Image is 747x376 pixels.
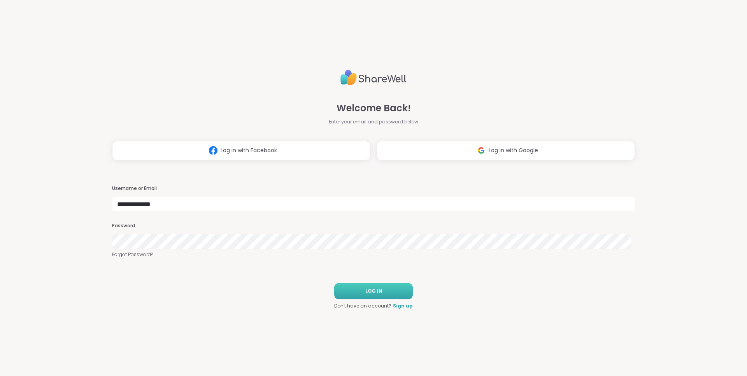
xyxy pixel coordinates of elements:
[337,101,411,115] span: Welcome Back!
[206,143,221,158] img: ShareWell Logomark
[334,302,391,309] span: Don't have an account?
[489,146,538,155] span: Log in with Google
[340,67,407,89] img: ShareWell Logo
[329,118,418,125] span: Enter your email and password below
[365,288,382,295] span: LOG IN
[334,283,413,299] button: LOG IN
[474,143,489,158] img: ShareWell Logomark
[112,141,370,160] button: Log in with Facebook
[377,141,635,160] button: Log in with Google
[112,223,635,229] h3: Password
[112,251,635,258] a: Forgot Password?
[393,302,413,309] a: Sign up
[112,185,635,192] h3: Username or Email
[221,146,277,155] span: Log in with Facebook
